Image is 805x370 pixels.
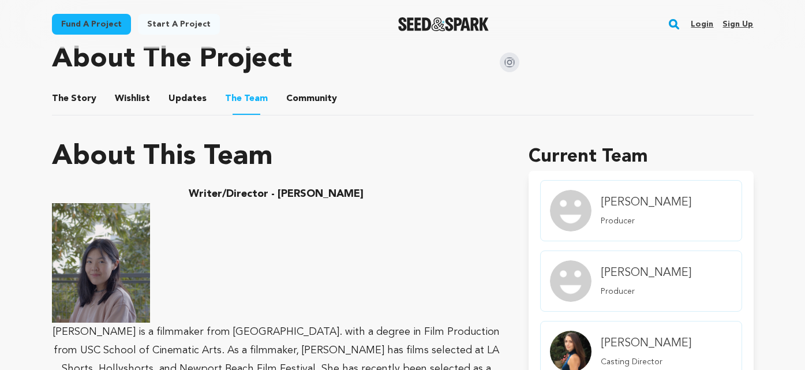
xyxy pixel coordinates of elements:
[398,17,489,31] img: Seed&Spark Logo Dark Mode
[169,92,207,106] span: Updates
[225,92,242,106] span: The
[601,286,691,297] p: Producer
[52,92,96,106] span: Story
[398,17,489,31] a: Seed&Spark Homepage
[550,260,591,302] img: Team Image
[115,92,150,106] span: Wishlist
[601,335,691,352] h4: [PERSON_NAME]
[601,356,691,368] p: Casting Director
[540,180,742,241] a: member.name Profile
[52,143,273,171] h1: About This Team
[601,265,691,281] h4: [PERSON_NAME]
[189,189,364,199] strong: Writer/Director - [PERSON_NAME]
[52,92,69,106] span: The
[225,92,268,106] span: Team
[500,53,519,72] img: Seed&Spark Instagram Icon
[286,92,337,106] span: Community
[138,14,220,35] a: Start a project
[540,251,742,312] a: member.name Profile
[691,15,713,33] a: Login
[550,190,591,231] img: Team Image
[52,203,150,323] img: 1648755265-Headshot_Val_Side.jpeg
[52,14,131,35] a: Fund a project
[601,195,691,211] h4: [PERSON_NAME]
[601,215,691,227] p: Producer
[529,143,753,171] h1: Current Team
[52,46,292,73] h1: About The Project
[722,15,753,33] a: Sign up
